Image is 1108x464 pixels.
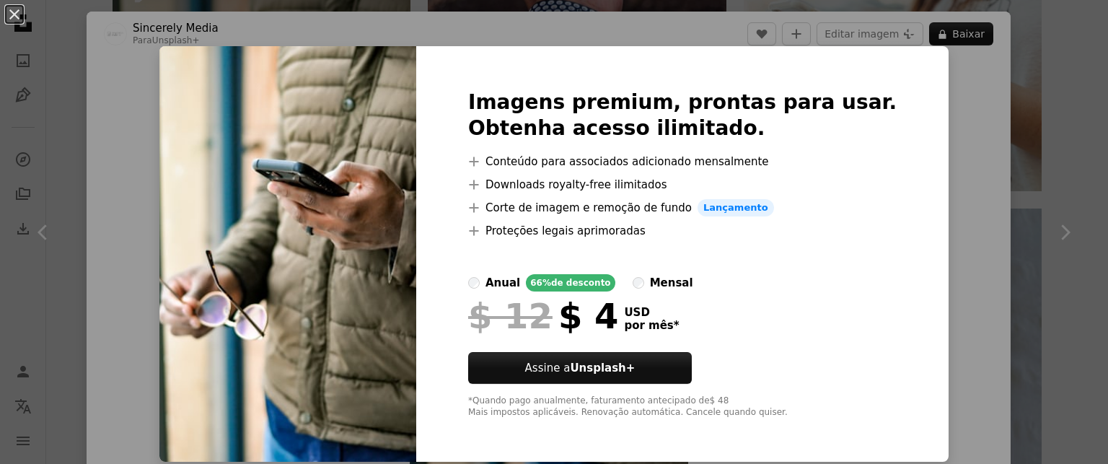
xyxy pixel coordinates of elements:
[633,277,644,289] input: mensal
[526,274,615,292] div: 66% de desconto
[468,297,553,335] span: $ 12
[468,352,692,384] button: Assine aUnsplash+
[468,153,897,170] li: Conteúdo para associados adicionado mensalmente
[468,89,897,141] h2: Imagens premium, prontas para usar. Obtenha acesso ilimitado.
[468,222,897,240] li: Proteções legais aprimoradas
[485,274,520,292] div: anual
[468,176,897,193] li: Downloads royalty-free ilimitados
[159,46,416,462] img: premium_photo-1669879884807-07e0d1096fed
[468,395,897,419] div: *Quando pago anualmente, faturamento antecipado de $ 48 Mais impostos aplicáveis. Renovação autom...
[468,297,618,335] div: $ 4
[698,199,774,216] span: Lançamento
[624,306,679,319] span: USD
[468,277,480,289] input: anual66%de desconto
[650,274,693,292] div: mensal
[468,199,897,216] li: Corte de imagem e remoção de fundo
[624,319,679,332] span: por mês *
[570,362,635,375] strong: Unsplash+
